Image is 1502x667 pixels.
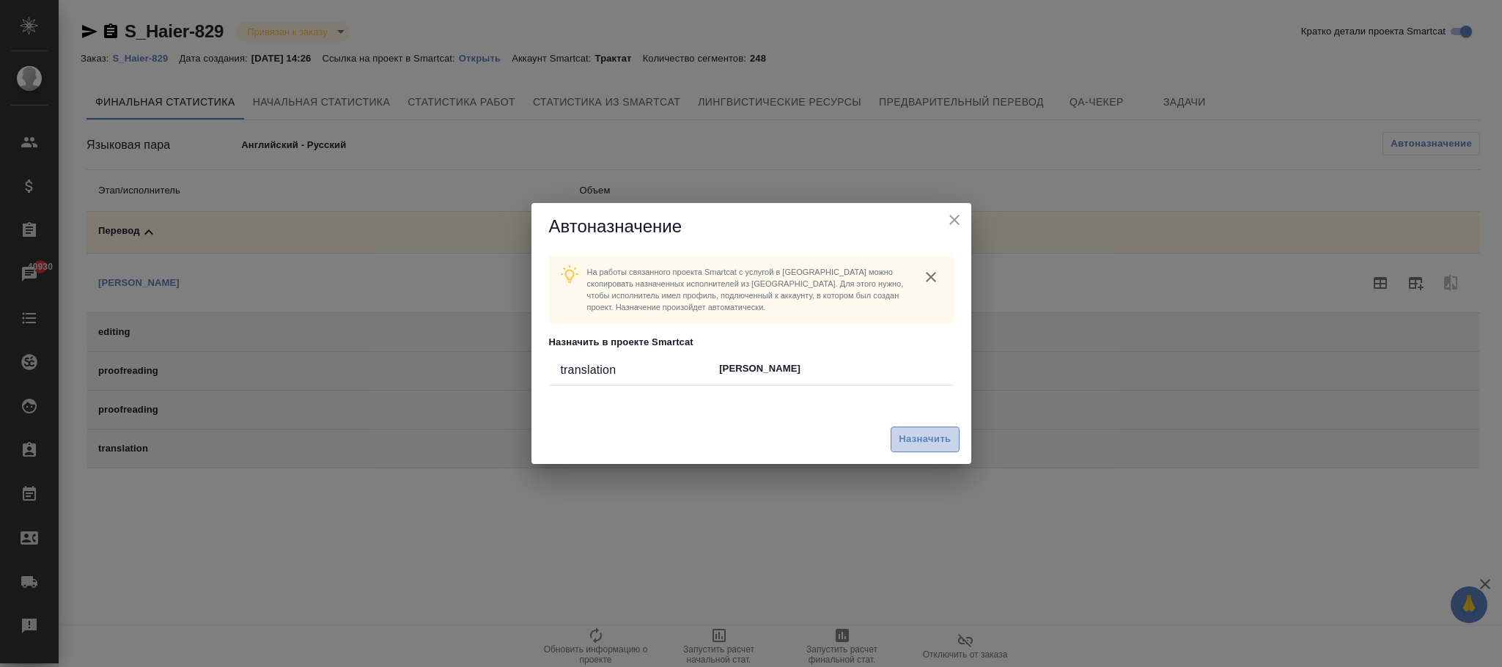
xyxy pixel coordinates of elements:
button: close [943,209,965,231]
p: [PERSON_NAME] [719,361,941,376]
p: Назначить в проекте Smartcat [549,335,954,350]
p: На работы связанного проекта Smartcat c услугой в [GEOGRAPHIC_DATA] можно скопировать назначенных... [587,266,908,313]
div: translation [561,361,720,379]
button: Назначить [891,427,959,452]
button: close [920,266,942,288]
h5: Автоназначение [549,215,954,238]
span: Назначить [899,431,951,448]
